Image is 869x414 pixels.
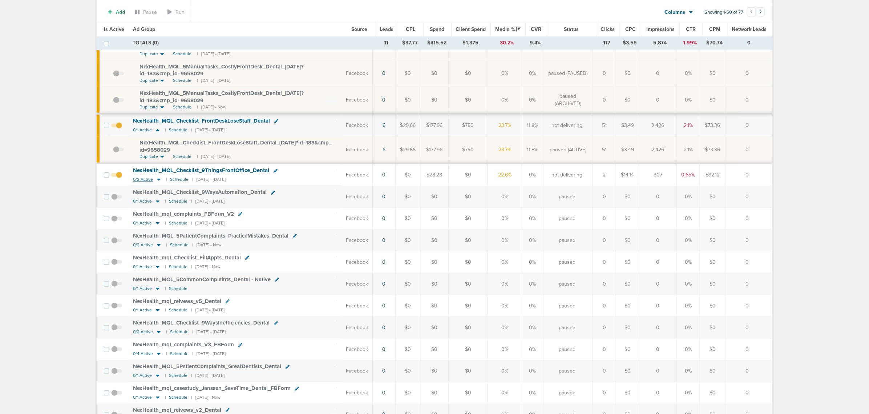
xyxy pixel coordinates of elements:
td: 0 [639,251,677,273]
td: $0 [616,295,639,317]
td: 0% [488,208,522,230]
td: 0% [677,230,700,251]
td: $1,375 [451,36,490,49]
td: $0 [616,87,639,114]
td: 11 [375,36,398,49]
a: 0 [382,281,385,287]
span: Ad Group [133,26,155,32]
td: 0% [677,60,700,87]
td: 2,426 [639,114,677,136]
td: 5,874 [642,36,679,49]
td: $0 [448,295,488,317]
span: 0/1 Active [133,307,152,313]
span: Schedule [173,154,191,160]
span: 0/2 Active [133,242,153,248]
td: $0 [420,338,448,360]
td: $28.28 [420,163,448,186]
td: 0 [593,360,616,382]
span: 0/1 Active [133,127,152,133]
small: Schedule [169,220,187,226]
td: $0 [395,186,420,208]
td: $0 [420,251,448,273]
td: $0 [420,87,448,114]
small: | [DATE] - [DATE] [191,220,225,226]
span: NexHealth_ MQL_ Checklist_ 9WaysInefficiencies_ Dental [133,319,270,326]
span: CPM [709,26,720,32]
td: 0% [677,186,700,208]
td: 23.7% [488,114,522,136]
span: CPL [406,26,415,32]
td: $0 [448,273,488,295]
a: 0 [382,97,385,103]
td: 0 [639,317,677,338]
button: Add [104,7,129,17]
td: $0 [420,317,448,338]
td: Facebook [341,163,373,186]
a: 0 [382,325,385,331]
a: 0 [382,194,385,200]
td: $0 [700,317,725,338]
a: 0 [382,390,385,396]
span: Duplicate [140,77,158,84]
td: Facebook [341,186,373,208]
td: $3.49 [616,136,639,163]
a: 0 [382,368,385,374]
td: 0% [522,230,543,251]
td: 30.2% [490,36,525,49]
td: $0 [395,273,420,295]
td: 307 [639,163,677,186]
td: 0 [639,60,677,87]
small: | [DATE] - [DATE] [192,329,226,335]
td: $0 [616,208,639,230]
small: Schedule [170,329,189,335]
td: 0% [522,273,543,295]
td: $0 [700,87,725,114]
td: $0 [700,295,725,317]
td: 0 [725,114,772,136]
td: $0 [448,163,488,186]
td: 0% [522,208,543,230]
td: $0 [420,60,448,87]
span: 0/4 Active [133,351,153,357]
td: 23.7% [488,136,522,163]
span: Columns [665,9,686,16]
small: Schedule [169,199,187,204]
td: 0 [725,60,772,87]
a: 0 [382,215,385,222]
td: $0 [448,251,488,273]
td: 0 [639,295,677,317]
td: $0 [616,186,639,208]
td: $0 [448,360,488,382]
td: 0% [522,338,543,360]
td: paused (ACTIVE) [543,136,593,163]
small: Schedule [170,177,189,182]
td: $70.74 [702,36,727,49]
span: 0/2 Active [133,329,153,335]
td: 0% [677,208,700,230]
small: Schedule [169,286,187,291]
td: 0 [593,230,616,251]
a: 0 [382,172,385,178]
td: 0% [488,317,522,338]
td: 0% [488,295,522,317]
td: 117 [595,36,618,49]
span: 0/1 Active [133,286,152,291]
td: $37.77 [397,36,423,49]
td: 0 [725,295,772,317]
span: not delivering [552,171,583,179]
td: $750 [448,114,488,136]
td: 0 [593,317,616,338]
td: 0 [639,360,677,382]
span: paused [559,280,575,288]
td: $0 [448,186,488,208]
span: Schedule [173,104,191,110]
td: Facebook [341,251,373,273]
td: $0 [395,87,420,114]
small: | [DATE] - Now [191,264,221,270]
small: Schedule [170,351,189,357]
td: 0.65% [677,163,700,186]
td: $0 [420,273,448,295]
span: CVR [531,26,542,32]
